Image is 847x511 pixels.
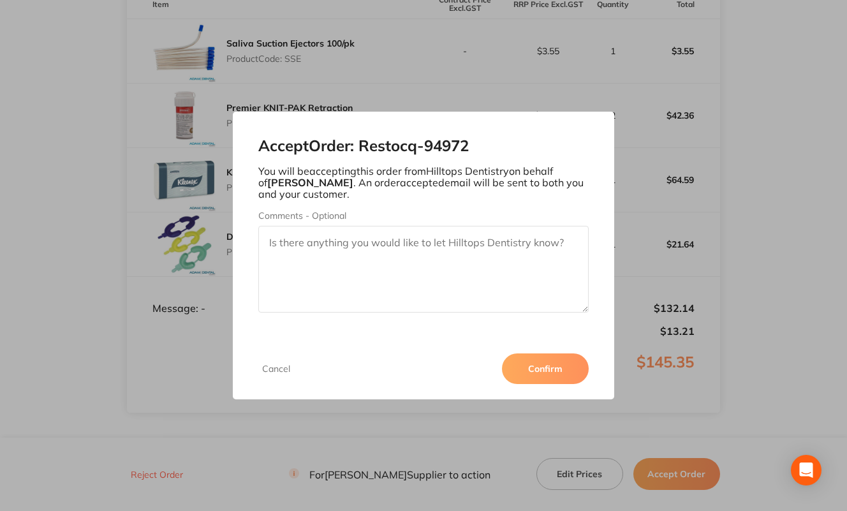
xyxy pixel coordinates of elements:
h2: Accept Order: Restocq- 94972 [258,137,589,155]
b: [PERSON_NAME] [267,176,353,189]
button: Confirm [502,353,589,384]
div: Open Intercom Messenger [791,455,821,485]
p: You will be accepting this order from Hilltops Dentistry on behalf of . An order accepted email w... [258,165,589,200]
button: Cancel [258,363,294,374]
label: Comments - Optional [258,211,589,221]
